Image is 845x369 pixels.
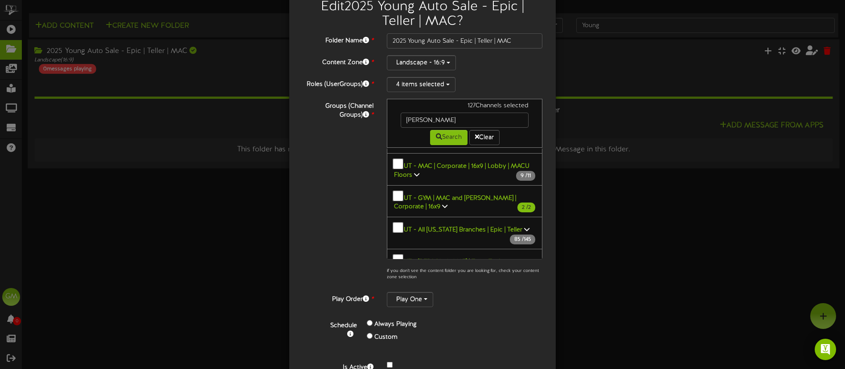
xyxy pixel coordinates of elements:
[387,77,455,92] button: 4 items selected
[404,227,522,233] b: UT - All [US_STATE] Branches | Epic | Teller
[296,77,380,89] label: Roles (UserGroups)
[387,249,542,281] button: UT - [PERSON_NAME] | Teller TV Screens 1 /5
[514,236,522,243] span: 85
[387,217,542,249] button: UT - All [US_STATE] Branches | Epic | Teller 85 /145
[374,333,398,342] label: Custom
[387,292,433,307] button: Play One
[387,55,456,70] button: Landscape - 16:9
[517,203,535,212] span: / 2
[394,195,516,210] b: UT - GYM | MAC and [PERSON_NAME] | Corporate | 16x9
[296,99,380,120] label: Groups (Channel Groups)
[387,185,542,218] button: UT - GYM | MAC and [PERSON_NAME] | Corporate | 16x9 2 /2
[404,258,521,265] b: UT - [PERSON_NAME] | Teller TV Screens
[394,163,529,178] b: UT - MAC | Corporate | 16x9 | Lobby | MACU Floors
[469,130,500,145] button: Clear
[815,339,836,360] div: Open Intercom Messenger
[510,235,535,244] span: / 145
[374,320,417,329] label: Always Playing
[296,292,380,304] label: Play Order
[430,130,468,145] button: Search
[296,55,380,67] label: Content Zone
[296,33,380,45] label: Folder Name
[330,322,357,329] b: Schedule
[516,171,535,181] span: / 11
[521,173,525,179] span: 9
[522,204,526,211] span: 2
[401,113,529,128] input: -- Search --
[387,33,542,49] input: Folder Name
[394,101,535,113] div: 127 Channels selected
[387,153,542,186] button: UT - MAC | Corporate | 16x9 | Lobby | MACU Floors 9 /11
